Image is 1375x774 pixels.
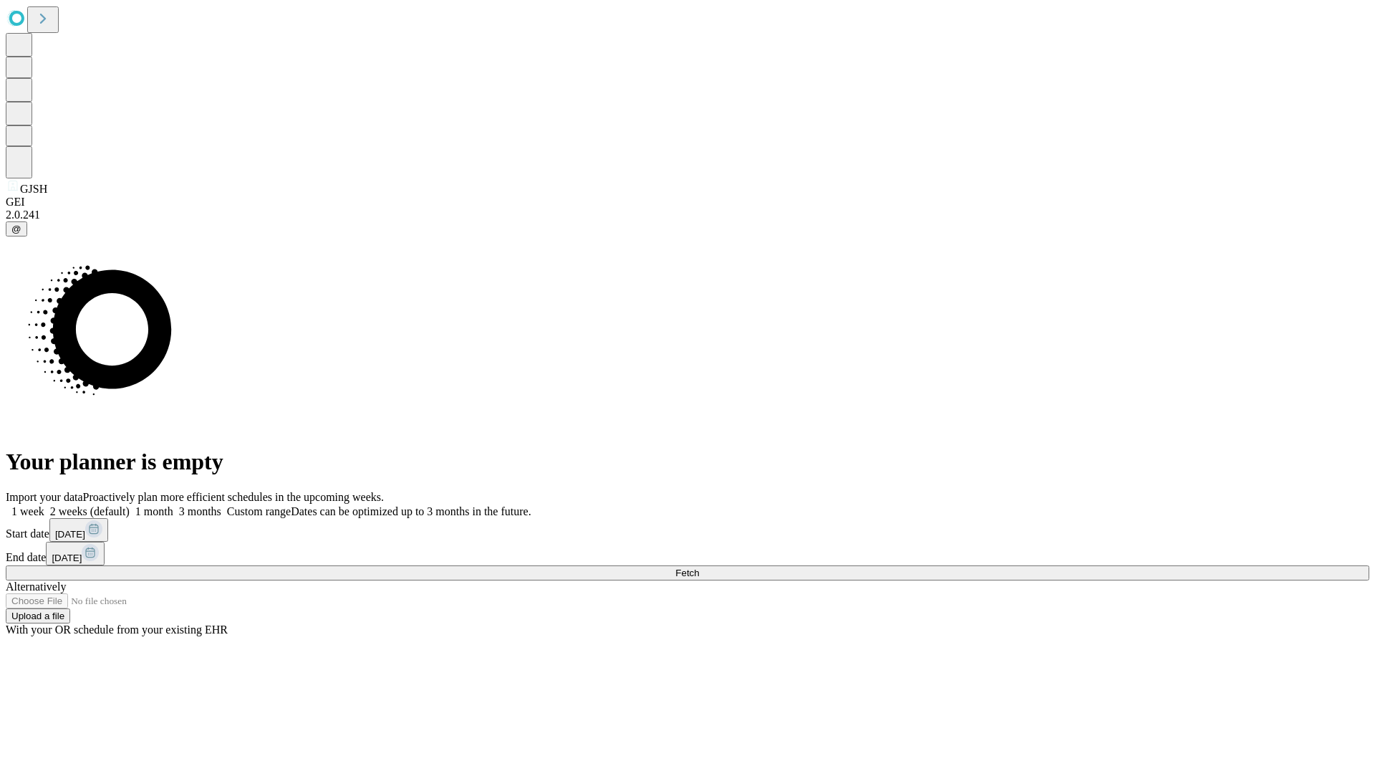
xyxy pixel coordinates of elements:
h1: Your planner is empty [6,449,1369,475]
span: Fetch [675,568,699,578]
span: Custom range [227,505,291,517]
span: GJSH [20,183,47,195]
span: [DATE] [55,529,85,540]
span: Proactively plan more efficient schedules in the upcoming weeks. [83,491,384,503]
span: Alternatively [6,580,66,593]
span: 2 weeks (default) [50,505,130,517]
span: 3 months [179,505,221,517]
span: [DATE] [52,553,82,563]
div: GEI [6,196,1369,209]
span: 1 month [135,505,173,517]
span: @ [11,224,21,234]
button: Upload a file [6,608,70,623]
div: 2.0.241 [6,209,1369,221]
span: Import your data [6,491,83,503]
span: With your OR schedule from your existing EHR [6,623,228,636]
button: [DATE] [49,518,108,542]
button: @ [6,221,27,236]
span: 1 week [11,505,44,517]
div: Start date [6,518,1369,542]
button: [DATE] [46,542,105,565]
div: End date [6,542,1369,565]
span: Dates can be optimized up to 3 months in the future. [291,505,531,517]
button: Fetch [6,565,1369,580]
